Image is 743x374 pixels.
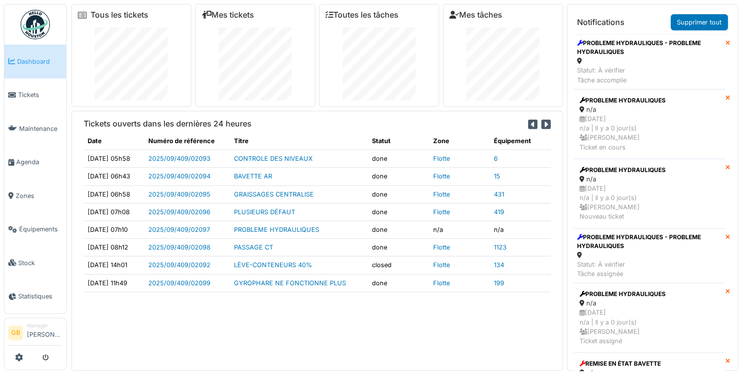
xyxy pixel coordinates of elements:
[148,155,210,162] a: 2025/09/409/02093
[368,274,429,292] td: done
[580,359,719,368] div: REMISE EN ÉTAT BAVETTE
[577,18,625,27] h6: Notifications
[148,191,210,198] a: 2025/09/409/02095
[368,132,429,150] th: Statut
[494,244,507,251] a: 1123
[16,191,62,200] span: Zones
[18,90,62,100] span: Tickets
[368,239,429,256] td: done
[19,124,62,133] span: Maintenance
[148,208,210,216] a: 2025/09/409/02096
[4,45,66,78] a: Dashboard
[84,239,144,256] td: [DATE] 08h12
[19,224,62,234] span: Équipements
[84,150,144,168] td: [DATE] 05h58
[4,246,66,280] a: Stock
[490,221,551,239] td: n/a
[148,244,210,251] a: 2025/09/409/02098
[4,78,66,112] a: Tickets
[494,261,504,269] a: 134
[494,208,504,216] a: 419
[202,10,254,20] a: Mes tickets
[490,132,551,150] th: Équipement
[148,226,210,233] a: 2025/09/409/02097
[573,89,725,159] a: PROBLEME HYDRAULIQUES n/a [DATE]n/a | Il y a 0 jour(s) [PERSON_NAME]Ticket en cours
[234,226,319,233] a: PROBLEME HYDRAULIQUES
[4,213,66,247] a: Équipements
[368,150,429,168] td: done
[580,299,719,308] div: n/a
[368,221,429,239] td: done
[433,191,449,198] a: Flotte
[671,14,728,30] a: Supprimer tout
[577,39,721,56] div: PROBLEME HYDRAULIQUES - PROBLEME HYDRAULIQUES
[148,261,210,269] a: 2025/09/409/02092
[18,258,62,268] span: Stock
[234,279,346,287] a: GYROPHARE NE FONCTIONNE PLUS
[433,279,449,287] a: Flotte
[580,105,719,114] div: n/a
[18,292,62,301] span: Statistiques
[234,208,295,216] a: PLUSIEURS DÉFAUT
[580,308,719,346] div: [DATE] n/a | Il y a 0 jour(s) [PERSON_NAME] Ticket assigné
[433,155,449,162] a: Flotte
[573,283,725,352] a: PROBLEME HYDRAULIQUES n/a [DATE]n/a | Il y a 0 jour(s) [PERSON_NAME]Ticket assigné
[234,244,273,251] a: PASSAGE CT
[577,233,721,250] div: PROBLEME HYDRAULIQUES - PROBLEME HYDRAULIQUES
[91,10,148,20] a: Tous les tickets
[573,159,725,228] a: PROBLEME HYDRAULIQUES n/a [DATE]n/a | Il y a 0 jour(s) [PERSON_NAME]Nouveau ticket
[494,279,504,287] a: 199
[433,173,449,180] a: Flotte
[234,155,313,162] a: CONTROLE DES NIVEAUX
[84,221,144,239] td: [DATE] 07h10
[4,280,66,314] a: Statistiques
[27,322,62,343] li: [PERSON_NAME]
[234,261,312,269] a: LÈVE-CONTENEURS 40%
[230,132,368,150] th: Titre
[84,119,252,128] h6: Tickets ouverts dans les dernières 24 heures
[8,322,62,346] a: GB Manager[PERSON_NAME]
[368,256,429,274] td: closed
[368,203,429,221] td: done
[433,244,449,251] a: Flotte
[577,66,721,84] div: Statut: À vérifier Tâche accomplie
[4,146,66,179] a: Agenda
[494,191,504,198] a: 431
[4,112,66,146] a: Maintenance
[84,256,144,274] td: [DATE] 14h01
[325,10,398,20] a: Toutes les tâches
[573,228,725,283] a: PROBLEME HYDRAULIQUES - PROBLEME HYDRAULIQUES Statut: À vérifierTâche assignée
[148,173,210,180] a: 2025/09/409/02094
[573,34,725,89] a: PROBLEME HYDRAULIQUES - PROBLEME HYDRAULIQUES Statut: À vérifierTâche accomplie
[494,155,498,162] a: 6
[84,274,144,292] td: [DATE] 11h49
[494,173,500,180] a: 15
[234,173,272,180] a: BAVETTE AR
[84,203,144,221] td: [DATE] 07h08
[449,10,502,20] a: Mes tâches
[27,322,62,329] div: Manager
[17,57,62,66] span: Dashboard
[8,325,23,340] li: GB
[433,208,449,216] a: Flotte
[368,168,429,185] td: done
[577,260,721,278] div: Statut: À vérifier Tâche assignée
[368,185,429,203] td: done
[580,175,719,184] div: n/a
[580,290,719,299] div: PROBLEME HYDRAULIQUES
[148,279,210,287] a: 2025/09/409/02099
[580,114,719,152] div: [DATE] n/a | Il y a 0 jour(s) [PERSON_NAME] Ticket en cours
[4,179,66,213] a: Zones
[234,191,314,198] a: GRAISSAGES CENTRALISE
[16,157,62,167] span: Agenda
[84,168,144,185] td: [DATE] 06h43
[429,221,489,239] td: n/a
[580,166,719,175] div: PROBLEME HYDRAULIQUES
[84,132,144,150] th: Date
[144,132,230,150] th: Numéro de référence
[580,96,719,105] div: PROBLEME HYDRAULIQUES
[21,10,50,39] img: Badge_color-CXgf-gQk.svg
[580,184,719,222] div: [DATE] n/a | Il y a 0 jour(s) [PERSON_NAME] Nouveau ticket
[429,132,489,150] th: Zone
[433,261,449,269] a: Flotte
